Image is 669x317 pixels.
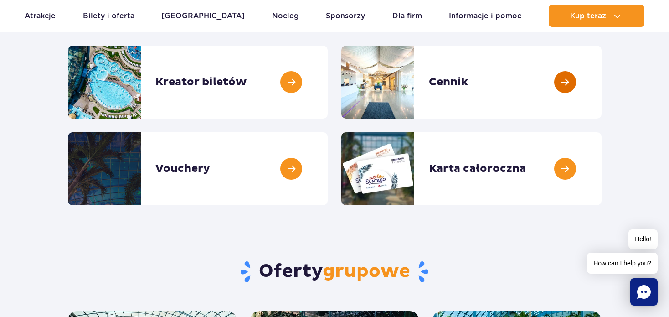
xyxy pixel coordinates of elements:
a: Bilety i oferta [83,5,134,27]
div: Chat [630,278,658,306]
a: Dla firm [392,5,422,27]
button: Kup teraz [549,5,644,27]
span: How can I help you? [587,253,658,274]
h2: Oferty [68,260,602,284]
span: Hello! [628,229,658,249]
span: Kup teraz [570,12,606,20]
span: grupowe [323,260,410,283]
a: Nocleg [272,5,299,27]
a: Sponsorzy [326,5,365,27]
a: Informacje i pomoc [449,5,521,27]
a: Atrakcje [25,5,56,27]
a: [GEOGRAPHIC_DATA] [161,5,245,27]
